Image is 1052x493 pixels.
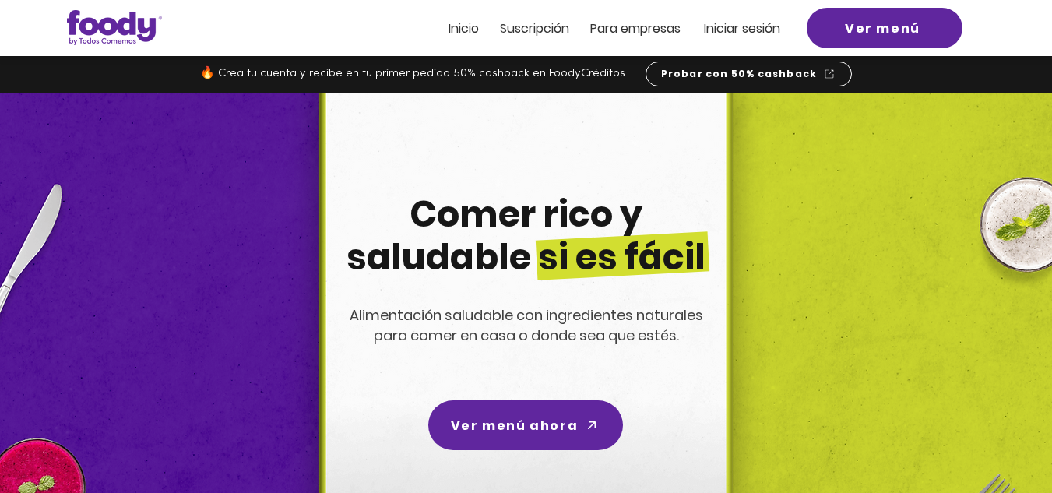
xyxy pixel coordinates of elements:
span: Ver menú ahora [451,416,578,435]
a: Probar con 50% cashback [646,62,852,86]
span: Pa [590,19,605,37]
span: Inicio [449,19,479,37]
span: Iniciar sesión [704,19,780,37]
a: Iniciar sesión [704,22,780,35]
img: Logo_Foody V2.0.0 (3).png [67,10,162,45]
span: ra empresas [605,19,681,37]
a: Suscripción [500,22,569,35]
iframe: Messagebird Livechat Widget [962,403,1036,477]
span: Ver menú [845,19,920,38]
a: Ver menú ahora [428,400,623,450]
a: Para empresas [590,22,681,35]
a: Inicio [449,22,479,35]
span: Alimentación saludable con ingredientes naturales para comer en casa o donde sea que estés. [350,305,703,345]
span: Suscripción [500,19,569,37]
span: 🔥 Crea tu cuenta y recibe en tu primer pedido 50% cashback en FoodyCréditos [200,68,625,79]
a: Ver menú [807,8,962,48]
span: Probar con 50% cashback [661,67,818,81]
span: Comer rico y saludable si es fácil [347,189,705,282]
